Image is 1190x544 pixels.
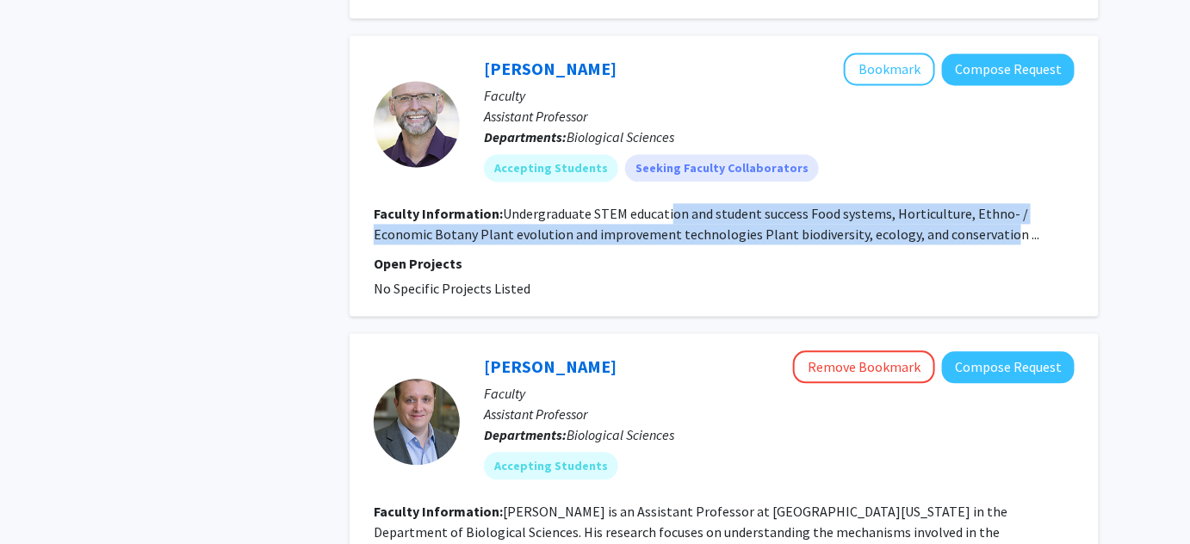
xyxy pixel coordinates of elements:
button: Add William Martin to Bookmarks [844,53,935,86]
p: Faculty [484,384,1075,405]
button: Compose Request to William Martin [942,54,1075,86]
a: [PERSON_NAME] [484,356,617,378]
b: Departments: [484,427,567,444]
b: Faculty Information: [374,504,503,521]
b: Faculty Information: [374,206,503,223]
p: Open Projects [374,254,1075,275]
b: Departments: [484,129,567,146]
mat-chip: Accepting Students [484,453,618,480]
a: [PERSON_NAME] [484,59,617,80]
fg-read-more: Undergraduate STEM education and student success Food systems, Horticulture, Ethno- / Economic Bo... [374,206,1039,244]
span: Biological Sciences [567,427,674,444]
iframe: Chat [13,467,73,531]
p: Faculty [484,86,1075,107]
p: Assistant Professor [484,405,1075,425]
mat-chip: Accepting Students [484,155,618,182]
button: Compose Request to Olivier Devergne [942,352,1075,384]
button: Remove Bookmark [793,351,935,384]
span: No Specific Projects Listed [374,281,530,298]
span: Biological Sciences [567,129,674,146]
p: Assistant Professor [484,107,1075,127]
mat-chip: Seeking Faculty Collaborators [625,155,819,182]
